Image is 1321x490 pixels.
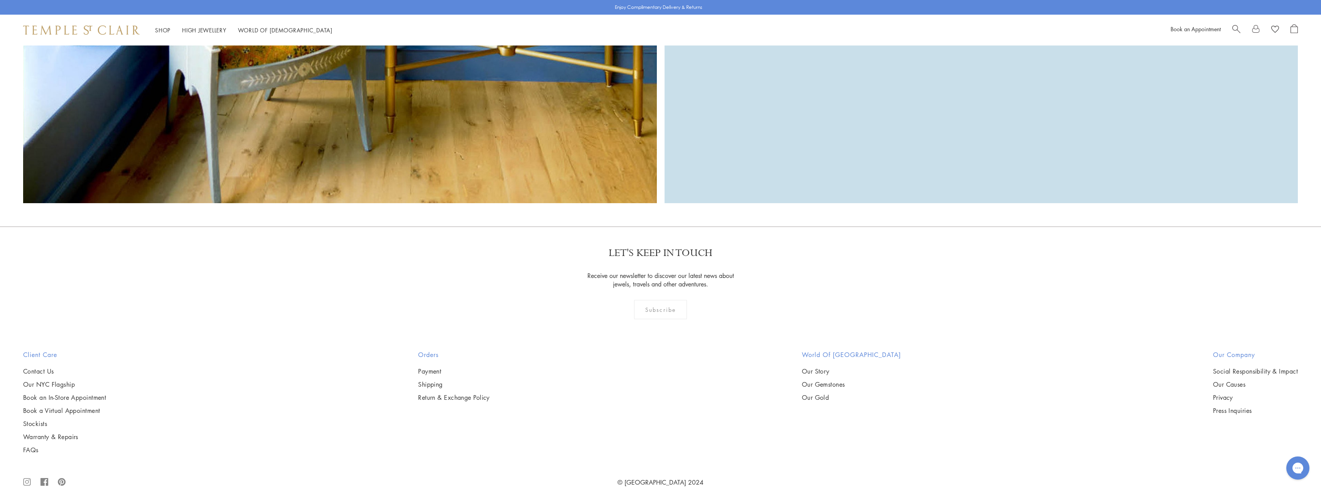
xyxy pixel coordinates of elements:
[802,350,901,359] h2: World of [GEOGRAPHIC_DATA]
[1271,24,1279,36] a: View Wishlist
[155,25,332,35] nav: Main navigation
[418,367,490,375] a: Payment
[23,350,106,359] h2: Client Care
[418,350,490,359] h2: Orders
[1291,24,1298,36] a: Open Shopping Bag
[23,367,106,375] a: Contact Us
[238,26,332,34] a: World of [DEMOGRAPHIC_DATA]World of [DEMOGRAPHIC_DATA]
[609,246,712,260] p: LET'S KEEP IN TOUCH
[1232,24,1240,36] a: Search
[1213,406,1298,415] a: Press Inquiries
[23,446,106,454] a: FAQs
[23,406,106,415] a: Book a Virtual Appointment
[617,478,704,487] a: © [GEOGRAPHIC_DATA] 2024
[802,380,901,389] a: Our Gemstones
[634,300,687,319] div: Subscribe
[1213,367,1298,375] a: Social Responsibility & Impact
[1213,380,1298,389] a: Our Causes
[802,367,901,375] a: Our Story
[1171,25,1221,33] a: Book an Appointment
[1213,393,1298,402] a: Privacy
[155,26,170,34] a: ShopShop
[23,25,140,35] img: Temple St. Clair
[802,393,901,402] a: Our Gold
[23,433,106,441] a: Warranty & Repairs
[418,380,490,389] a: Shipping
[23,419,106,428] a: Stockists
[1213,350,1298,359] h2: Our Company
[182,26,226,34] a: High JewelleryHigh Jewellery
[1282,454,1313,482] iframe: Gorgias live chat messenger
[582,271,739,288] p: Receive our newsletter to discover our latest news about jewels, travels and other adventures.
[615,3,702,11] p: Enjoy Complimentary Delivery & Returns
[23,380,106,389] a: Our NYC Flagship
[418,393,490,402] a: Return & Exchange Policy
[23,393,106,402] a: Book an In-Store Appointment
